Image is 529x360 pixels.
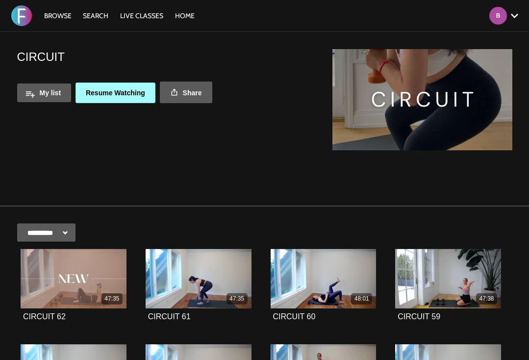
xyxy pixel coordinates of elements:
[273,313,316,321] a: CIRCUIT 60
[170,11,200,20] a: HOME
[160,82,212,103] a: Share
[227,293,248,305] div: 47:35
[398,313,440,321] a: CIRCUIT 59
[395,249,501,308] a: CIRCUIT 59 47:38
[146,249,252,308] a: CIRCUIT 61 47:35
[476,293,497,305] div: 47:38
[17,83,72,102] button: My list
[148,313,191,321] a: CIRCUIT 61
[351,293,372,305] div: 48:01
[78,11,113,20] a: Search
[39,11,76,20] a: Browse
[21,249,126,308] a: CIRCUIT 62 47:35
[271,249,377,308] a: CIRCUIT 60 48:01
[23,313,66,321] a: CIRCUIT 62
[115,11,168,20] a: LIVE CLASSES
[39,11,200,21] nav: Primary
[332,49,512,150] img: CIRCUIT
[11,5,32,26] img: FORMATION
[76,83,155,103] a: Resume Watching
[17,49,65,64] h1: CIRCUIT
[101,293,123,305] div: 47:35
